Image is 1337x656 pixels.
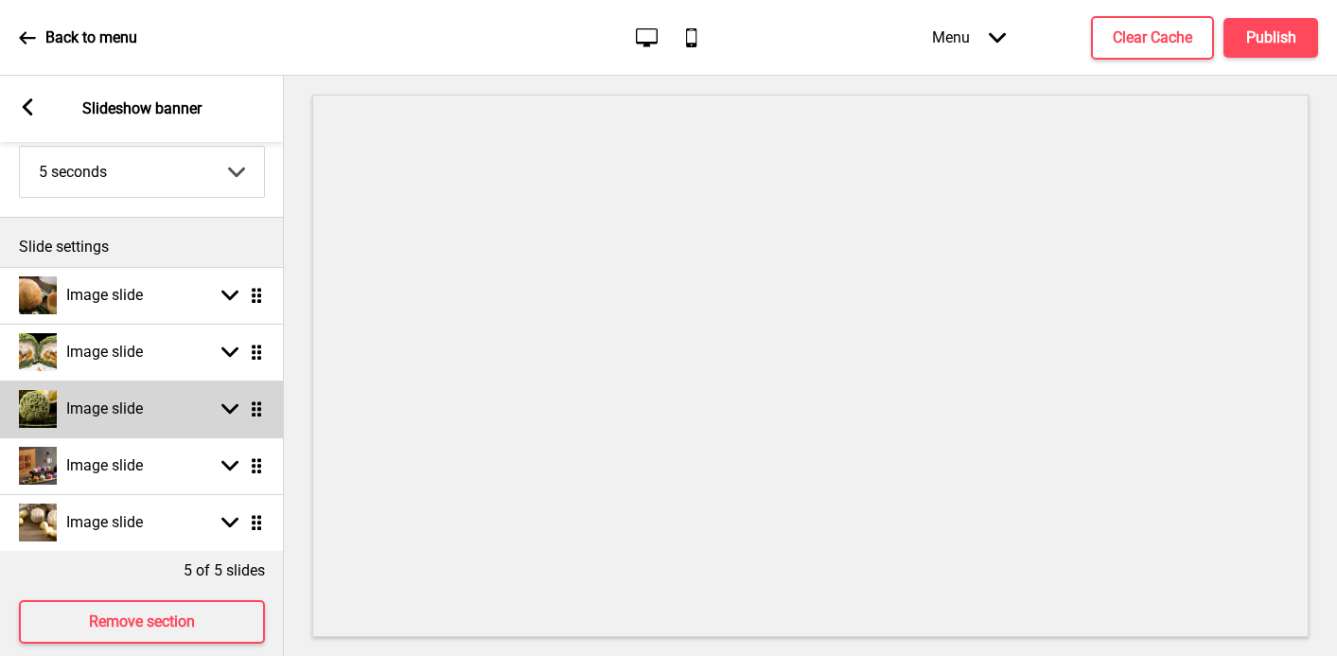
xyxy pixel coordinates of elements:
[66,455,143,476] h4: Image slide
[1246,27,1296,48] h4: Publish
[66,285,143,306] h4: Image slide
[19,12,137,63] a: Back to menu
[66,512,143,533] h4: Image slide
[82,98,202,119] p: Slideshow banner
[45,27,137,48] p: Back to menu
[19,237,265,257] p: Slide settings
[19,600,265,644] button: Remove section
[1223,18,1318,58] button: Publish
[184,560,265,581] p: 5 of 5 slides
[66,399,143,419] h4: Image slide
[66,342,143,363] h4: Image slide
[1091,16,1214,60] button: Clear Cache
[89,612,195,632] h4: Remove section
[913,9,1025,65] div: Menu
[1113,27,1192,48] h4: Clear Cache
